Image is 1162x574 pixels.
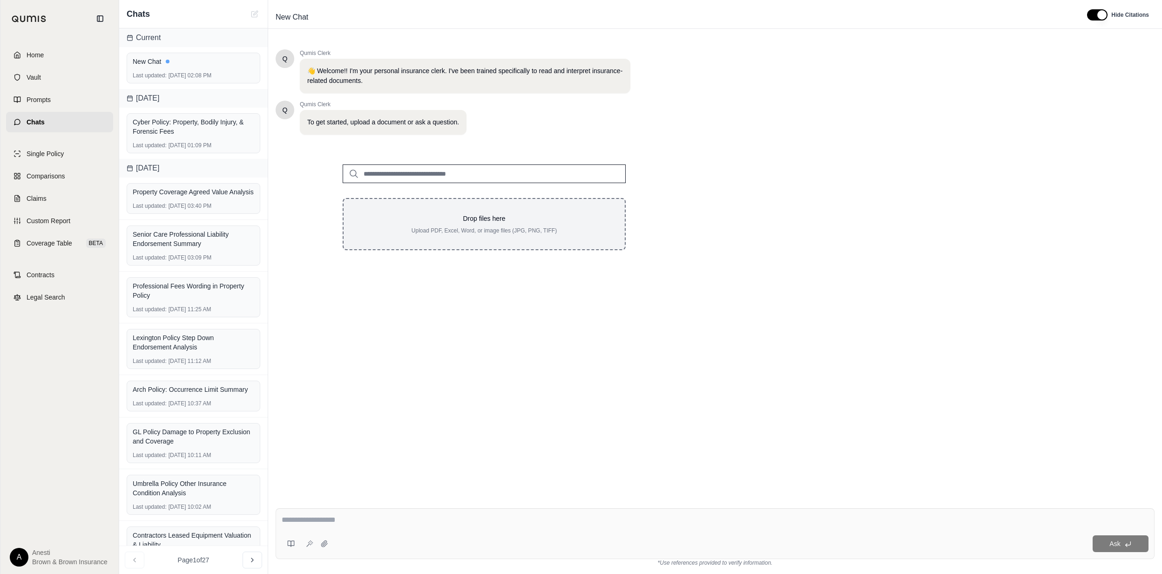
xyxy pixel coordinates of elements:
div: Umbrella Policy Other Insurance Condition Analysis [133,479,254,498]
div: Arch Policy: Occurrence Limit Summary [133,385,254,394]
span: Last updated: [133,254,167,261]
span: Legal Search [27,293,65,302]
a: Single Policy [6,143,113,164]
span: Last updated: [133,357,167,365]
span: Last updated: [133,503,167,511]
div: Professional Fees Wording in Property Policy [133,281,254,300]
span: Last updated: [133,400,167,407]
span: Comparisons [27,171,65,181]
p: To get started, upload a document or ask a question. [307,117,459,127]
span: Contracts [27,270,54,280]
span: Prompts [27,95,51,104]
div: A [10,548,28,567]
p: 👋 Welcome!! I'm your personal insurance clerk. I've been trained specifically to read and interpr... [307,66,623,86]
div: Cyber Policy: Property, Bodily Injury, & Forensic Fees [133,117,254,136]
div: New Chat [133,57,254,66]
span: Last updated: [133,72,167,79]
div: [DATE] 11:12 AM [133,357,254,365]
span: Single Policy [27,149,64,158]
a: Coverage TableBETA [6,233,113,253]
div: GL Policy Damage to Property Exclusion and Coverage [133,427,254,446]
a: Claims [6,188,113,209]
div: [DATE] 10:11 AM [133,451,254,459]
span: Last updated: [133,202,167,210]
a: Legal Search [6,287,113,307]
div: [DATE] [119,89,268,108]
span: Chats [27,117,45,127]
span: Hello [283,54,288,63]
div: [DATE] 10:37 AM [133,400,254,407]
span: Hello [283,105,288,115]
a: Custom Report [6,211,113,231]
button: New Chat [249,8,260,20]
span: BETA [86,239,106,248]
a: Contracts [6,265,113,285]
span: Page 1 of 27 [178,555,209,565]
div: Contractors Leased Equipment Valuation & Liability [133,531,254,549]
div: [DATE] 11:25 AM [133,306,254,313]
div: Current [119,28,268,47]
p: Drop files here [358,214,610,223]
a: Home [6,45,113,65]
span: Last updated: [133,142,167,149]
p: Upload PDF, Excel, Word, or image files (JPG, PNG, TIFF) [358,227,610,234]
div: [DATE] 01:09 PM [133,142,254,149]
div: Lexington Policy Step Down Endorsement Analysis [133,333,254,352]
a: Prompts [6,89,113,110]
div: [DATE] 03:40 PM [133,202,254,210]
div: *Use references provided to verify information. [276,559,1155,567]
span: Home [27,50,44,60]
button: Ask [1093,535,1148,552]
div: Senior Care Professional Liability Endorsement Summary [133,230,254,248]
span: Coverage Table [27,239,72,248]
div: [DATE] [119,159,268,178]
div: [DATE] 10:02 AM [133,503,254,511]
span: Chats [127,7,150,20]
span: Last updated: [133,306,167,313]
span: Brown & Brown Insurance [32,557,108,567]
a: Chats [6,112,113,132]
span: Anesti [32,548,108,557]
div: [DATE] 03:09 PM [133,254,254,261]
span: Last updated: [133,451,167,459]
div: Property Coverage Agreed Value Analysis [133,187,254,197]
a: Comparisons [6,166,113,186]
span: Qumis Clerk [300,101,466,108]
button: Collapse sidebar [93,11,108,26]
span: Vault [27,73,41,82]
span: Hide Citations [1111,11,1149,19]
span: Custom Report [27,216,70,225]
span: New Chat [272,10,312,25]
span: Claims [27,194,47,203]
div: [DATE] 02:08 PM [133,72,254,79]
span: Qumis Clerk [300,49,630,57]
a: Vault [6,67,113,88]
div: Edit Title [272,10,1076,25]
img: Qumis Logo [12,15,47,22]
span: Ask [1109,540,1120,547]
